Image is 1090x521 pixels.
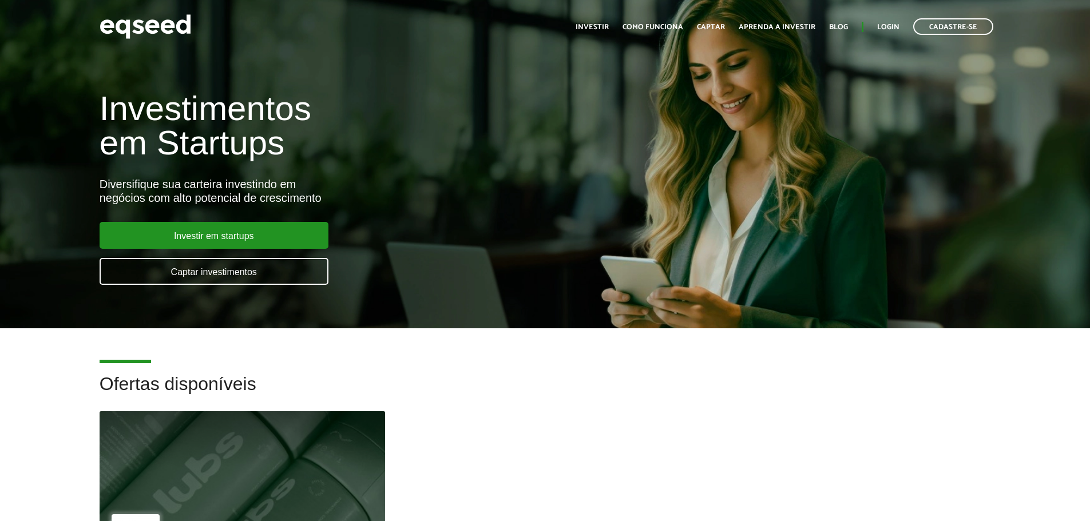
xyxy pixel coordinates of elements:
[829,23,848,31] a: Blog
[100,177,628,205] div: Diversifique sua carteira investindo em negócios com alto potencial de crescimento
[100,11,191,42] img: EqSeed
[576,23,609,31] a: Investir
[623,23,683,31] a: Como funciona
[100,258,328,285] a: Captar investimentos
[100,222,328,249] a: Investir em startups
[697,23,725,31] a: Captar
[100,92,628,160] h1: Investimentos em Startups
[913,18,993,35] a: Cadastre-se
[739,23,815,31] a: Aprenda a investir
[100,374,991,411] h2: Ofertas disponíveis
[877,23,899,31] a: Login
